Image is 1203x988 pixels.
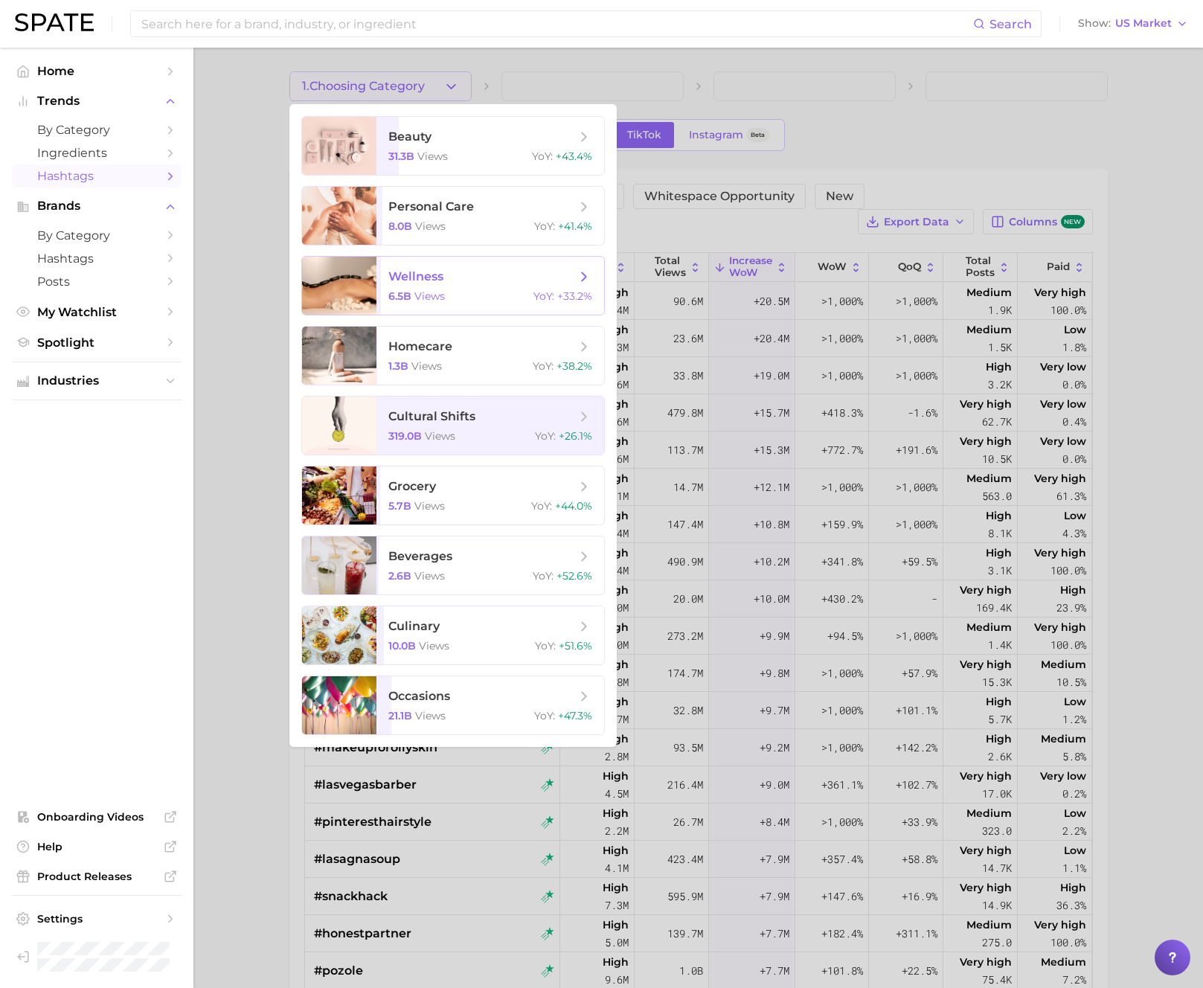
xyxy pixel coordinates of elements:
[388,639,416,652] span: 10.0b
[12,865,182,888] a: Product Releases
[37,146,156,160] span: Ingredients
[533,569,554,583] span: YoY :
[12,164,182,187] a: Hashtags
[533,289,554,303] span: YoY :
[558,219,592,233] span: +41.4%
[37,336,156,350] span: Spotlight
[12,270,182,293] a: Posts
[425,429,455,443] span: views
[414,289,445,303] span: views
[989,17,1032,31] span: Search
[388,339,452,353] span: homecare
[15,13,94,31] img: SPATE
[12,224,182,247] a: by Category
[37,840,156,853] span: Help
[388,219,412,233] span: 8.0b
[1074,14,1192,33] button: ShowUS Market
[411,359,442,373] span: views
[37,228,156,243] span: by Category
[388,709,412,722] span: 21.1b
[289,104,617,747] ul: 1.Choosing Category
[12,370,182,392] button: Industries
[556,569,592,583] span: +52.6%
[1078,19,1111,28] span: Show
[12,247,182,270] a: Hashtags
[140,11,973,36] input: Search here for a brand, industry, or ingredient
[12,301,182,324] a: My Watchlist
[12,195,182,217] button: Brands
[37,810,156,824] span: Onboarding Videos
[388,689,450,703] span: occasions
[388,549,452,563] span: beverages
[37,199,156,213] span: Brands
[37,912,156,926] span: Settings
[12,60,182,83] a: Home
[388,150,414,163] span: 31.3b
[414,569,445,583] span: views
[531,499,552,513] span: YoY :
[37,94,156,108] span: Trends
[37,169,156,183] span: Hashtags
[388,409,475,423] span: cultural shifts
[388,129,432,144] span: beauty
[557,289,592,303] span: +33.2%
[37,64,156,78] span: Home
[388,479,436,493] span: grocery
[12,908,182,930] a: Settings
[415,709,446,722] span: views
[12,835,182,858] a: Help
[532,150,553,163] span: YoY :
[535,429,556,443] span: YoY :
[555,499,592,513] span: +44.0%
[534,709,555,722] span: YoY :
[417,150,448,163] span: views
[37,123,156,137] span: by Category
[12,118,182,141] a: by Category
[556,359,592,373] span: +38.2%
[37,251,156,266] span: Hashtags
[12,937,182,976] a: Log out. Currently logged in as Pro User with e-mail spate.pro@test.test.
[556,150,592,163] span: +43.4%
[388,269,443,283] span: wellness
[533,359,554,373] span: YoY :
[388,289,411,303] span: 6.5b
[12,141,182,164] a: Ingredients
[388,619,440,633] span: culinary
[388,429,422,443] span: 319.0b
[559,429,592,443] span: +26.1%
[419,639,449,652] span: views
[388,499,411,513] span: 5.7b
[37,374,156,388] span: Industries
[12,806,182,828] a: Onboarding Videos
[37,275,156,289] span: Posts
[388,199,474,214] span: personal care
[414,499,445,513] span: views
[1115,19,1172,28] span: US Market
[534,219,555,233] span: YoY :
[37,870,156,883] span: Product Releases
[558,709,592,722] span: +47.3%
[12,90,182,112] button: Trends
[415,219,446,233] span: views
[12,331,182,354] a: Spotlight
[388,569,411,583] span: 2.6b
[388,359,408,373] span: 1.3b
[37,305,156,319] span: My Watchlist
[535,639,556,652] span: YoY :
[559,639,592,652] span: +51.6%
